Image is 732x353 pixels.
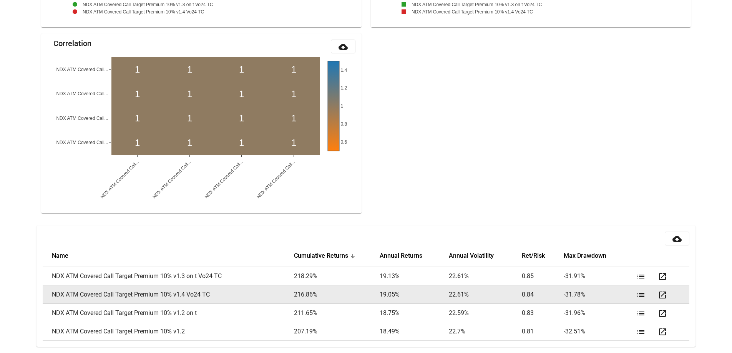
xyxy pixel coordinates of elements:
[564,304,633,322] td: -31.96 %
[294,304,380,322] td: 211.65 %
[522,252,545,260] button: Change sorting for Efficient_Frontier
[658,309,667,318] mat-icon: open_in_new
[564,285,633,304] td: -31.78 %
[43,285,294,304] td: NDX ATM Covered Call Target Premium 10% v1.4 Vo24 TC
[636,290,646,300] mat-icon: list
[636,272,646,281] mat-icon: list
[52,252,68,260] button: Change sorting for strategy_name
[53,40,91,47] mat-card-title: Correlation
[449,304,521,322] td: 22.59 %
[294,252,348,260] button: Change sorting for Cum_Returns_Final
[658,272,667,281] mat-icon: open_in_new
[564,267,633,285] td: -31.91 %
[564,322,633,341] td: -32.51 %
[522,267,564,285] td: 0.85
[294,267,380,285] td: 218.29 %
[449,252,494,260] button: Change sorting for Annual_Volatility
[294,322,380,341] td: 207.19 %
[522,285,564,304] td: 0.84
[380,267,449,285] td: 19.13 %
[636,309,646,318] mat-icon: list
[380,322,449,341] td: 18.49 %
[380,285,449,304] td: 19.05 %
[449,322,521,341] td: 22.7 %
[380,304,449,322] td: 18.75 %
[449,285,521,304] td: 22.61 %
[564,252,606,260] button: Change sorting for Max_Drawdown
[43,267,294,285] td: NDX ATM Covered Call Target Premium 10% v1.3 on t Vo24 TC
[449,267,521,285] td: 22.61 %
[658,290,667,300] mat-icon: open_in_new
[636,327,646,336] mat-icon: list
[522,322,564,341] td: 0.81
[380,252,422,260] button: Change sorting for Annual_Returns
[658,327,667,336] mat-icon: open_in_new
[672,234,682,244] mat-icon: cloud_download
[43,304,294,322] td: NDX ATM Covered Call Target Premium 10% v1.2 on t
[43,322,294,341] td: NDX ATM Covered Call Target Premium 10% v1.2
[522,304,564,322] td: 0.83
[339,42,348,51] mat-icon: cloud_download
[294,285,380,304] td: 216.86 %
